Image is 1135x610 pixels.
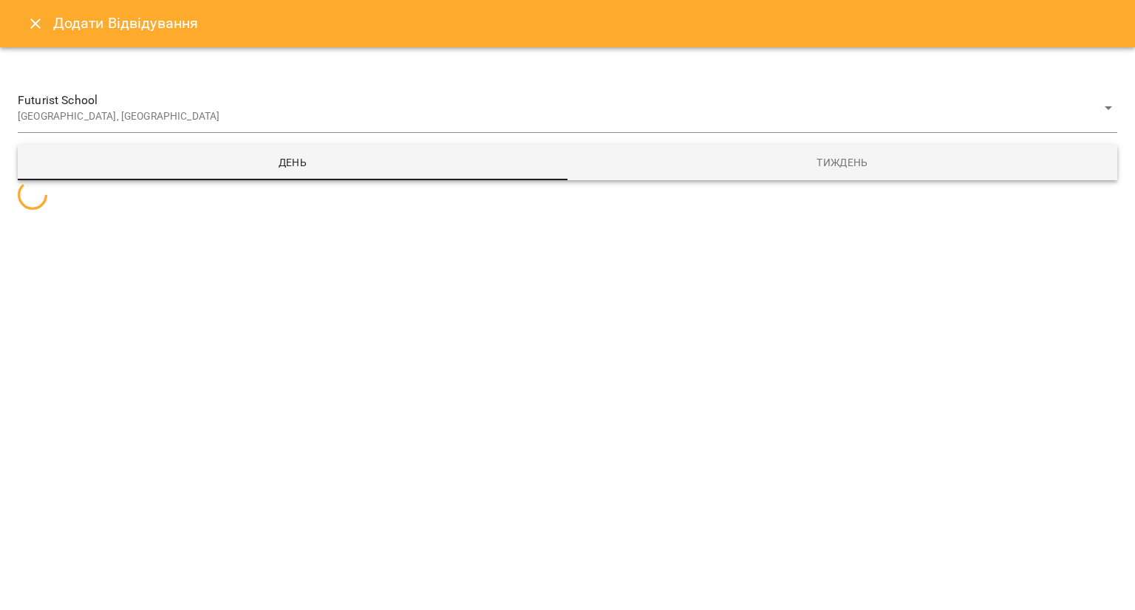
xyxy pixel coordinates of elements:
[27,154,559,171] span: День
[18,6,53,41] button: Close
[18,83,1117,133] div: Futurist School[GEOGRAPHIC_DATA], [GEOGRAPHIC_DATA]
[18,109,1100,124] p: [GEOGRAPHIC_DATA], [GEOGRAPHIC_DATA]
[18,92,1100,109] span: Futurist School
[576,154,1108,171] span: Тиждень
[53,12,199,35] h6: Додати Відвідування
